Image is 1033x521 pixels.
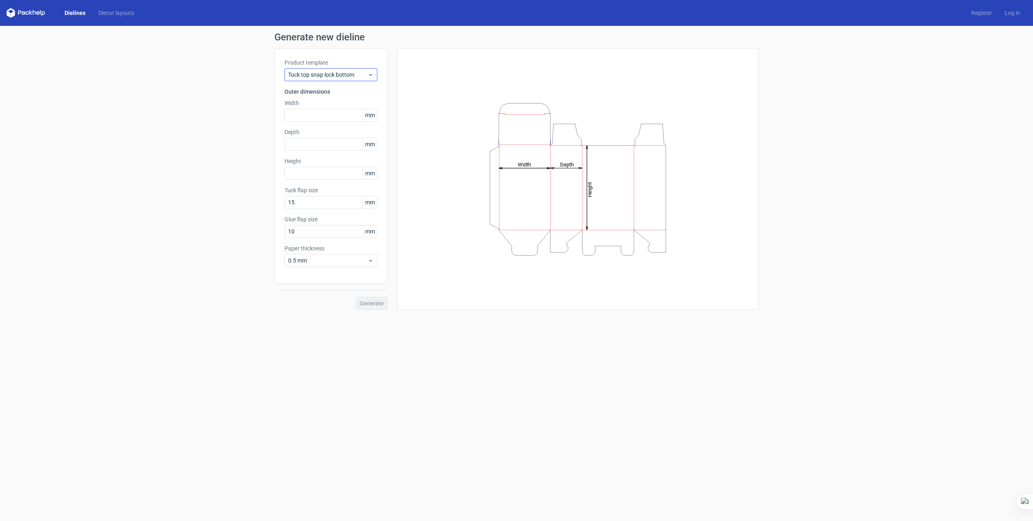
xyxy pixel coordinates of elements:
label: Depth [284,128,377,136]
span: mm [363,196,377,208]
span: mm [363,138,377,150]
span: Tuck top snap lock bottom [288,71,368,79]
span: mm [363,167,377,179]
label: Glue flap size [284,215,377,223]
label: Product template [284,59,377,67]
tspan: Height [587,182,593,197]
h3: Outer dimensions [284,88,377,96]
label: Width [284,99,377,107]
span: 0.5 mm [288,256,368,265]
span: mm [363,225,377,237]
span: mm [363,109,377,121]
label: Tuck flap size [284,186,377,194]
a: Diecut layouts [92,9,140,17]
a: Log in [998,9,1027,17]
tspan: Width [518,161,531,167]
a: Register [965,9,998,17]
a: Dielines [58,9,92,17]
h1: Generate new dieline [274,32,759,42]
label: Paper thickness [284,244,377,252]
tspan: Depth [560,161,574,167]
label: Height [284,157,377,165]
